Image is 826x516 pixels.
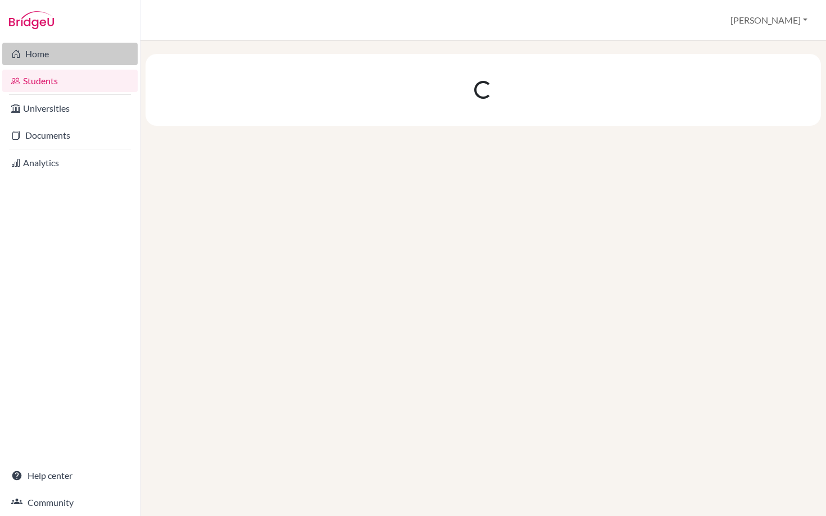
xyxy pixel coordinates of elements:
[2,152,138,174] a: Analytics
[2,464,138,487] a: Help center
[2,491,138,514] a: Community
[9,11,54,29] img: Bridge-U
[2,124,138,147] a: Documents
[2,97,138,120] a: Universities
[725,10,813,31] button: [PERSON_NAME]
[2,70,138,92] a: Students
[2,43,138,65] a: Home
